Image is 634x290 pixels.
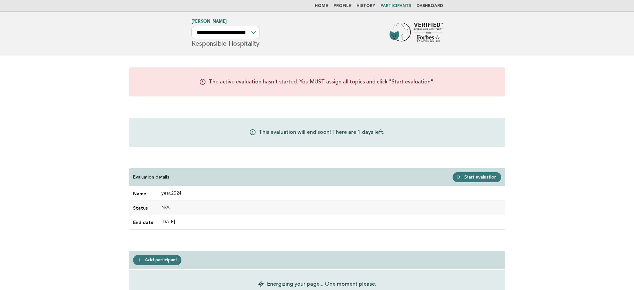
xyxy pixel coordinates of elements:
[157,187,505,201] td: year.2024
[157,201,505,215] td: N/A
[259,128,385,136] p: This evaluation will end soon! There are 1 days left.
[334,4,351,8] a: Profile
[129,201,157,215] td: Status
[129,187,157,201] td: Name
[417,4,443,8] a: Dashboard
[315,4,328,8] a: Home
[191,19,227,24] a: [PERSON_NAME]
[267,280,376,288] p: Energizing your page... One moment please.
[133,255,182,265] a: Add participant
[390,23,443,44] img: Forbes Travel Guide
[453,172,501,182] a: Start evaluation
[209,78,435,86] p: The active evaluation hasn't started. You MUST assign all topics and click "Start evaluation".
[157,215,505,230] td: [DATE]
[381,4,411,8] a: Participants
[191,20,259,47] h1: Responsible Hospitality
[357,4,375,8] a: History
[129,215,157,230] td: End date
[133,174,169,180] p: Evaluation details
